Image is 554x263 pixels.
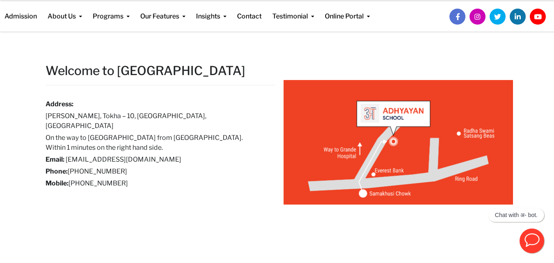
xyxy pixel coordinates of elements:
a: Insights [196,0,226,21]
a: Online Portal [325,0,370,21]
h6: [PERSON_NAME], Tokha – 10, [GEOGRAPHIC_DATA], [GEOGRAPHIC_DATA] [46,111,263,131]
a: Admission [5,0,37,21]
a: [EMAIL_ADDRESS][DOMAIN_NAME] [66,156,181,163]
strong: Address: [46,100,73,108]
h6: [PHONE_NUMBER] [46,167,263,176]
p: Chat with अ- bot. [495,212,538,219]
img: Adhyayan - Map [283,80,513,205]
h6: [PHONE_NUMBER] [46,178,263,188]
a: About Us [48,0,82,21]
h6: On the way to [GEOGRAPHIC_DATA] from [GEOGRAPHIC_DATA]. Within 1 minutes on the right hand side. [46,133,263,153]
a: Our Features [140,0,185,21]
strong: Phone: [46,167,68,175]
a: Contact [237,0,262,21]
a: Programs [93,0,130,21]
strong: Email: [46,156,64,163]
h2: Welcome to [GEOGRAPHIC_DATA] [46,63,275,78]
strong: Mobile: [46,179,68,187]
a: Testimonial [272,0,314,21]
